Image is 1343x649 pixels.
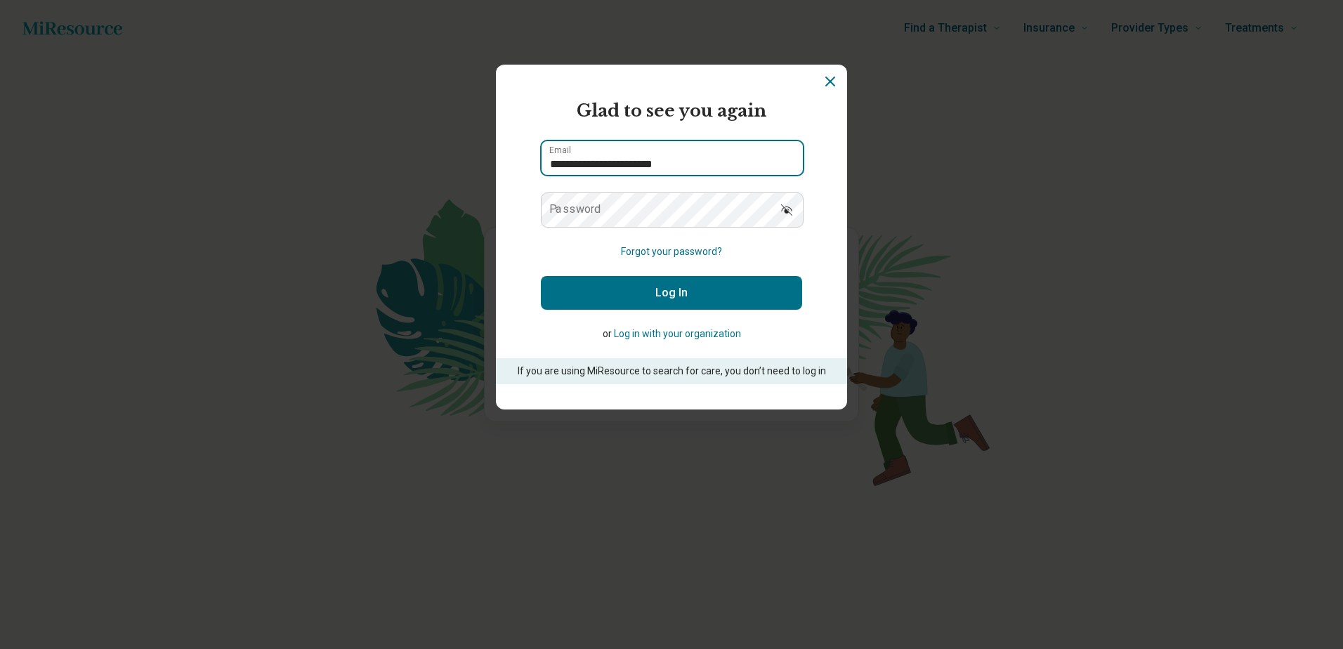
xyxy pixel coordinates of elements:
button: Log in with your organization [614,327,741,341]
h2: Glad to see you again [541,98,802,124]
p: If you are using MiResource to search for care, you don’t need to log in [516,364,827,379]
button: Forgot your password? [621,244,722,259]
button: Show password [771,192,802,226]
button: Dismiss [822,73,839,90]
label: Email [549,146,571,155]
section: Login Dialog [496,65,847,409]
p: or [541,327,802,341]
button: Log In [541,276,802,310]
label: Password [549,204,601,215]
